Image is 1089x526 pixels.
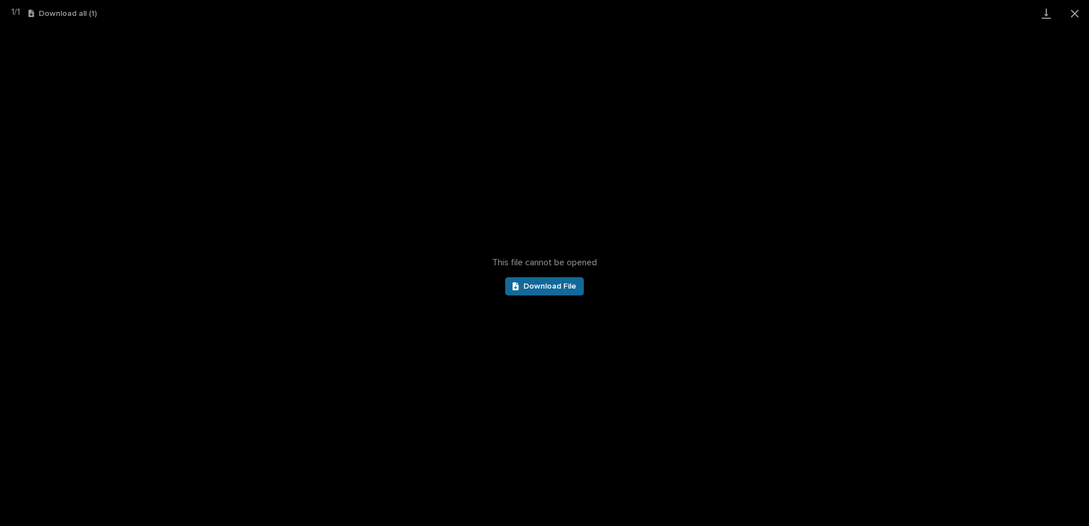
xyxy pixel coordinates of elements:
a: Download File [505,277,584,295]
span: This file cannot be opened [492,257,597,268]
button: Download all (1) [28,10,97,18]
span: 1 [17,7,20,17]
span: 1 [11,7,14,17]
span: Download File [523,282,576,290]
